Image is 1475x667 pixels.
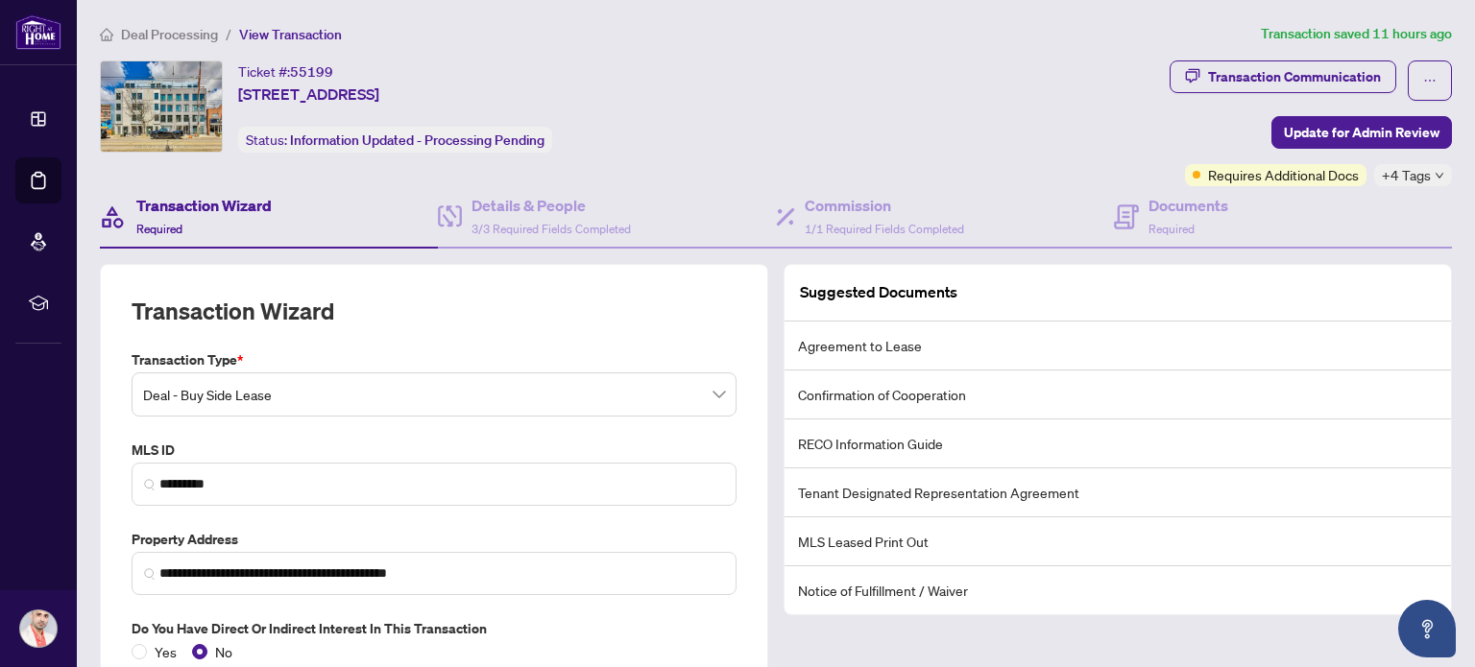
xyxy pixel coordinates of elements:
label: Property Address [132,529,737,550]
span: Required [136,222,182,236]
li: RECO Information Guide [785,419,1451,468]
span: [STREET_ADDRESS] [238,83,379,106]
h4: Details & People [472,194,631,217]
span: 55199 [290,63,333,81]
span: Update for Admin Review [1284,117,1439,148]
img: IMG-E12407974_1.jpg [101,61,222,152]
span: 3/3 Required Fields Completed [472,222,631,236]
h4: Documents [1149,194,1228,217]
img: logo [15,14,61,50]
span: Requires Additional Docs [1208,164,1359,185]
span: home [100,28,113,41]
li: Agreement to Lease [785,322,1451,370]
li: Tenant Designated Representation Agreement [785,468,1451,517]
div: Status: [238,127,552,153]
button: Update for Admin Review [1271,116,1452,149]
img: search_icon [144,568,156,580]
img: Profile Icon [20,610,57,647]
button: Open asap [1398,600,1456,657]
span: down [1435,171,1444,180]
label: Do you have direct or indirect interest in this transaction [132,618,737,639]
div: Ticket #: [238,60,333,83]
h4: Commission [805,194,964,217]
button: Transaction Communication [1170,60,1396,93]
label: Transaction Type [132,349,737,370]
li: Confirmation of Cooperation [785,370,1451,419]
span: 1/1 Required Fields Completed [805,222,964,236]
span: View Transaction [239,26,342,43]
span: Deal - Buy Side Lease [143,376,725,413]
li: MLS Leased Print Out [785,517,1451,566]
span: ellipsis [1423,74,1437,87]
h4: Transaction Wizard [136,194,272,217]
span: +4 Tags [1382,164,1431,186]
label: MLS ID [132,440,737,461]
span: Required [1149,222,1195,236]
div: Transaction Communication [1208,61,1381,92]
span: Yes [147,641,184,662]
li: Notice of Fulfillment / Waiver [785,566,1451,614]
span: Information Updated - Processing Pending [290,131,544,149]
span: No [207,641,240,662]
article: Suggested Documents [800,280,957,304]
img: search_icon [144,479,156,490]
article: Transaction saved 11 hours ago [1261,23,1452,45]
h2: Transaction Wizard [132,296,334,326]
li: / [226,23,231,45]
span: Deal Processing [121,26,218,43]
